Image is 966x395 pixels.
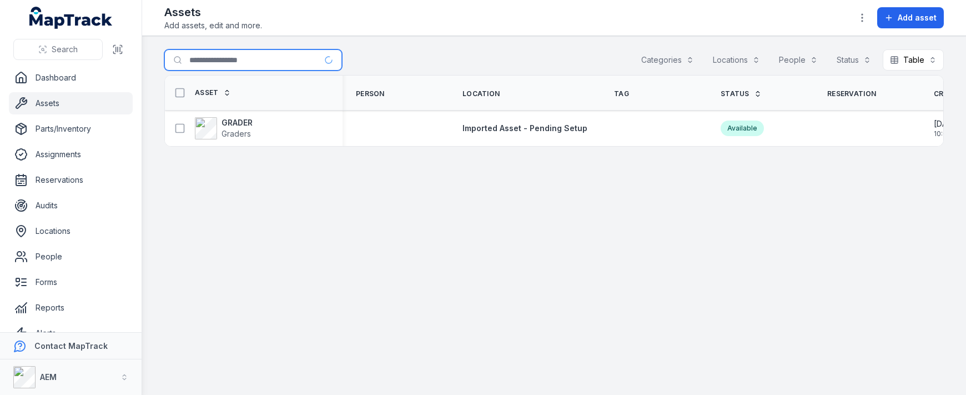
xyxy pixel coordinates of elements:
a: Assignments [9,143,133,166]
a: Dashboard [9,67,133,89]
a: Parts/Inventory [9,118,133,140]
time: 20/08/2025, 10:08:45 am [934,118,963,138]
a: Assets [9,92,133,114]
a: Imported Asset - Pending Setup [462,123,587,134]
a: MapTrack [29,7,113,29]
button: Status [829,49,878,71]
a: GRADERGraders [195,117,253,139]
a: Locations [9,220,133,242]
strong: Contact MapTrack [34,341,108,351]
button: People [772,49,825,71]
span: Graders [222,129,251,138]
span: Reservation [827,89,876,98]
span: 10:08 am [934,129,963,138]
a: Forms [9,271,133,293]
a: People [9,246,133,268]
span: Add assets, edit and more. [164,20,262,31]
h2: Assets [164,4,262,20]
a: Reports [9,297,133,319]
a: Alerts [9,322,133,344]
button: Table [883,49,944,71]
span: Search [52,44,78,55]
span: Person [356,89,385,98]
button: Add asset [877,7,944,28]
button: Search [13,39,103,60]
strong: AEM [40,372,57,382]
button: Locations [706,49,767,71]
span: [DATE] [934,118,963,129]
span: Imported Asset - Pending Setup [462,123,587,133]
strong: GRADER [222,117,253,128]
div: Available [721,121,764,136]
a: Reservations [9,169,133,191]
span: Location [462,89,500,98]
a: Audits [9,194,133,217]
button: Categories [634,49,701,71]
a: Asset [195,88,231,97]
span: Status [721,89,749,98]
a: Status [721,89,762,98]
span: Tag [614,89,629,98]
span: Asset [195,88,219,97]
span: Add asset [898,12,937,23]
